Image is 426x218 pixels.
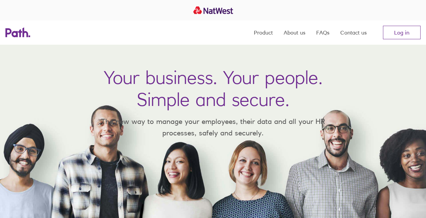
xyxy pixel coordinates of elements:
a: Contact us [340,20,367,45]
a: Log in [383,26,421,39]
p: The new way to manage your employees, their data and all your HR processes, safely and securely. [91,116,335,138]
a: FAQs [316,20,329,45]
a: About us [284,20,305,45]
a: Product [254,20,273,45]
h1: Your business. Your people. Simple and secure. [104,66,323,110]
